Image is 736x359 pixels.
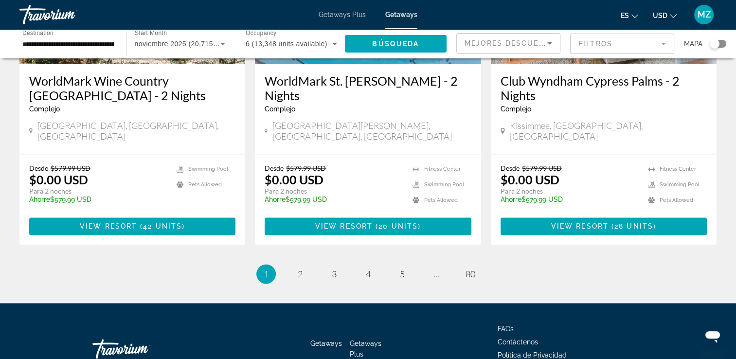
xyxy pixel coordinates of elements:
p: Para 2 noches [29,187,167,196]
span: 4 [366,269,371,279]
span: 28 units [614,222,653,230]
span: Pets Allowed [660,197,693,203]
span: ... [433,269,439,279]
span: [GEOGRAPHIC_DATA][PERSON_NAME], [GEOGRAPHIC_DATA], [GEOGRAPHIC_DATA] [272,120,471,142]
a: Getaways Plus [350,340,381,358]
a: Getaways [310,340,342,347]
button: Change currency [653,8,677,22]
button: View Resort(20 units) [265,217,471,235]
span: [GEOGRAPHIC_DATA], [GEOGRAPHIC_DATA], [GEOGRAPHIC_DATA] [37,120,235,142]
span: Fitness Center [660,166,696,172]
span: 5 [400,269,405,279]
span: 80 [466,269,475,279]
span: Pets Allowed [188,181,222,188]
span: Ahorre [265,196,286,203]
mat-select: Sort by [465,37,552,49]
span: 3 [332,269,337,279]
span: ( ) [373,222,421,230]
span: Kissimmee, [GEOGRAPHIC_DATA], [GEOGRAPHIC_DATA] [510,120,707,142]
a: Travorium [19,2,117,27]
a: WorldMark St. [PERSON_NAME] - 2 Nights [265,73,471,103]
span: View Resort [551,222,609,230]
button: Búsqueda [345,35,447,53]
span: Complejo [265,105,295,113]
a: Política de Privacidad [498,351,567,359]
p: $0.00 USD [265,172,323,187]
a: Club Wyndham Cypress Palms - 2 Nights [501,73,707,103]
span: View Resort [80,222,137,230]
span: 1 [264,269,269,279]
span: USD [653,12,667,19]
span: 6 (13,348 units available) [246,40,327,48]
span: ( ) [137,222,185,230]
p: $579.99 USD [501,196,638,203]
span: MZ [698,10,711,19]
a: Getaways [385,11,417,18]
span: 20 units [378,222,418,230]
span: Occupancy [246,30,276,36]
a: Contáctenos [498,338,538,346]
span: Swimming Pool [424,181,464,188]
span: ( ) [609,222,656,230]
span: Mapa [684,37,702,51]
a: WorldMark Wine Country [GEOGRAPHIC_DATA] - 2 Nights [29,73,235,103]
p: Para 2 noches [265,187,402,196]
span: Desde [29,164,48,172]
span: Mejores descuentos [465,39,562,47]
p: $579.99 USD [265,196,402,203]
span: 2 [298,269,303,279]
span: es [621,12,629,19]
span: Swimming Pool [188,166,228,172]
span: Desde [501,164,520,172]
button: User Menu [691,4,717,25]
span: $579.99 USD [51,164,90,172]
span: $579.99 USD [522,164,562,172]
span: $579.99 USD [286,164,326,172]
p: Para 2 noches [501,187,638,196]
span: Pets Allowed [424,197,458,203]
p: $0.00 USD [501,172,559,187]
nav: Pagination [19,264,717,284]
span: Complejo [29,105,60,113]
span: Ahorre [501,196,521,203]
span: noviembre 2025 (20,715 units available) [135,40,264,48]
button: Filter [570,33,674,54]
p: $579.99 USD [29,196,167,203]
span: 42 units [143,222,182,230]
button: View Resort(42 units) [29,217,235,235]
button: Change language [621,8,638,22]
span: Fitness Center [424,166,461,172]
span: Complejo [501,105,531,113]
span: View Resort [315,222,373,230]
span: Ahorre [29,196,50,203]
a: FAQs [498,325,514,333]
span: Swimming Pool [660,181,700,188]
span: Start Month [135,30,167,36]
span: Desde [265,164,284,172]
span: Búsqueda [372,40,419,48]
button: View Resort(28 units) [501,217,707,235]
a: Getaways Plus [319,11,366,18]
p: $0.00 USD [29,172,88,187]
iframe: Button to launch messaging window [697,320,728,351]
span: Destination [22,30,54,36]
